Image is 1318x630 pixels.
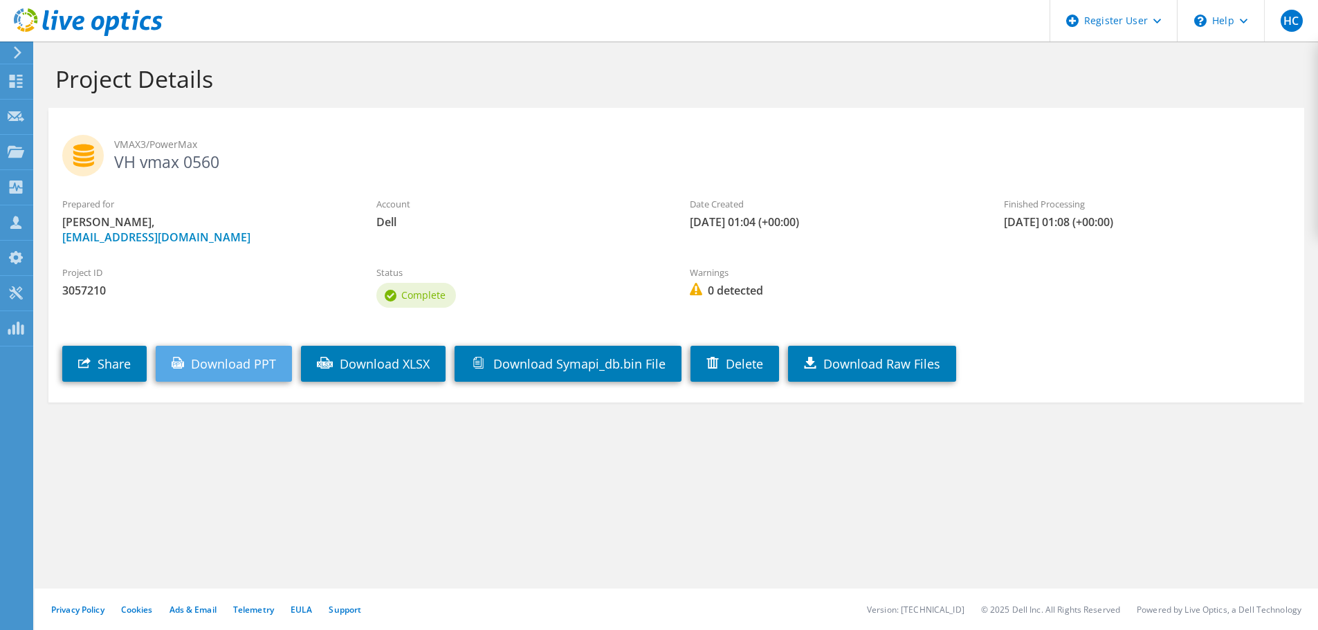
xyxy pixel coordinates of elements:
[376,197,663,211] label: Account
[1194,15,1207,27] svg: \n
[121,604,153,615] a: Cookies
[329,604,361,615] a: Support
[1137,604,1301,615] li: Powered by Live Optics, a Dell Technology
[1281,10,1303,32] span: HC
[788,346,956,382] a: Download Raw Files
[55,64,1290,93] h1: Project Details
[690,214,976,230] span: [DATE] 01:04 (+00:00)
[376,266,663,279] label: Status
[981,604,1120,615] li: © 2025 Dell Inc. All Rights Reserved
[51,604,104,615] a: Privacy Policy
[690,197,976,211] label: Date Created
[62,197,349,211] label: Prepared for
[62,230,250,245] a: [EMAIL_ADDRESS][DOMAIN_NAME]
[62,214,349,245] span: [PERSON_NAME],
[62,135,1290,169] h2: VH vmax 0560
[62,283,349,298] span: 3057210
[1004,214,1290,230] span: [DATE] 01:08 (+00:00)
[1004,197,1290,211] label: Finished Processing
[62,346,147,382] a: Share
[455,346,681,382] a: Download Symapi_db.bin File
[401,288,446,302] span: Complete
[233,604,274,615] a: Telemetry
[62,266,349,279] label: Project ID
[690,266,976,279] label: Warnings
[156,346,292,382] a: Download PPT
[291,604,312,615] a: EULA
[170,604,217,615] a: Ads & Email
[114,137,1290,152] span: VMAX3/PowerMax
[376,214,663,230] span: Dell
[867,604,964,615] li: Version: [TECHNICAL_ID]
[301,346,446,382] a: Download XLSX
[690,283,976,298] span: 0 detected
[690,346,779,382] a: Delete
